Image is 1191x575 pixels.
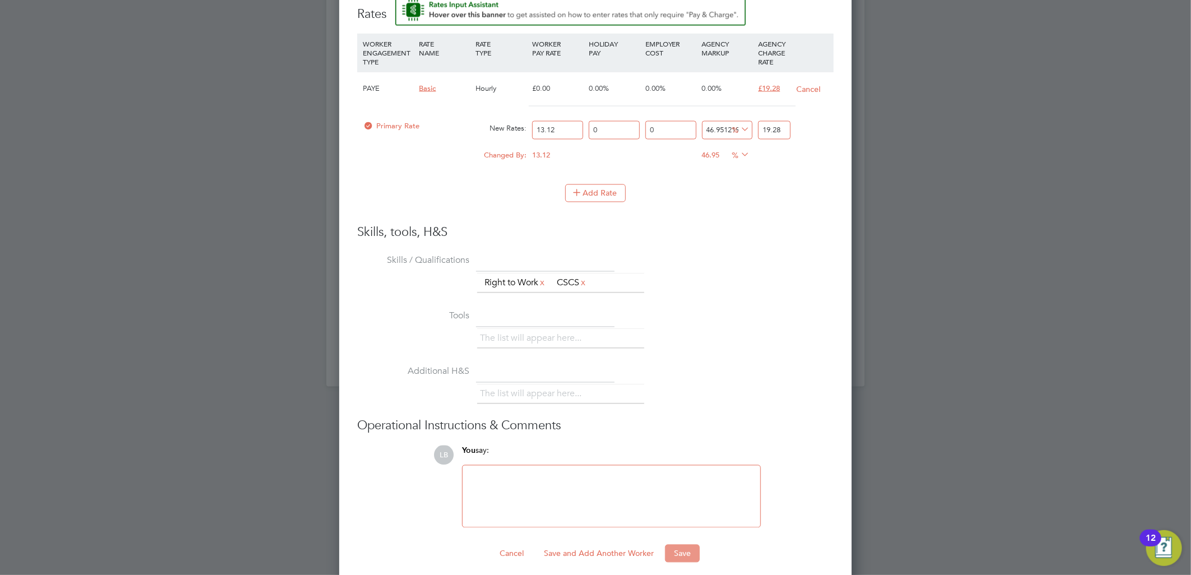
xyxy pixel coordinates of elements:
div: say: [462,446,761,465]
button: Cancel [796,84,821,95]
button: Save and Add Another Worker [535,545,663,563]
div: £0.00 [529,72,586,105]
div: 12 [1146,538,1156,553]
label: Additional H&S [357,366,469,378]
span: £19.28 [758,84,780,93]
div: Changed By: [360,145,529,166]
div: Hourly [473,72,529,105]
span: 0.00% [589,84,609,93]
a: x [538,276,546,290]
span: You [462,446,476,456]
div: RATE TYPE [473,34,529,63]
label: Tools [357,310,469,322]
div: PAYE [360,72,417,105]
span: 0.00% [645,84,666,93]
div: HOLIDAY PAY [586,34,643,63]
div: New Rates: [473,118,529,139]
button: Save [665,545,700,563]
h3: Skills, tools, H&S [357,225,834,241]
h3: Operational Instructions & Comments [357,418,834,434]
div: AGENCY CHARGE RATE [755,34,793,72]
div: WORKER PAY RATE [529,34,586,63]
button: Cancel [491,545,533,563]
span: 0.00% [702,84,722,93]
div: AGENCY MARKUP [699,34,756,63]
span: % [728,149,751,161]
span: Basic [419,84,436,93]
button: Add Rate [565,184,626,202]
div: EMPLOYER COST [643,34,699,63]
li: The list will appear here... [480,387,586,402]
li: CSCS [552,276,592,291]
span: LB [434,446,454,465]
div: RATE NAME [417,34,473,63]
button: Open Resource Center, 12 new notifications [1146,530,1182,566]
li: The list will appear here... [480,331,586,346]
div: WORKER ENGAGEMENT TYPE [360,34,417,72]
a: x [579,276,587,290]
label: Skills / Qualifications [357,255,469,267]
span: 13.12 [532,151,550,160]
span: % [728,123,751,135]
span: Primary Rate [363,121,419,131]
span: 46.95 [702,151,720,160]
li: Right to Work [480,276,551,291]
